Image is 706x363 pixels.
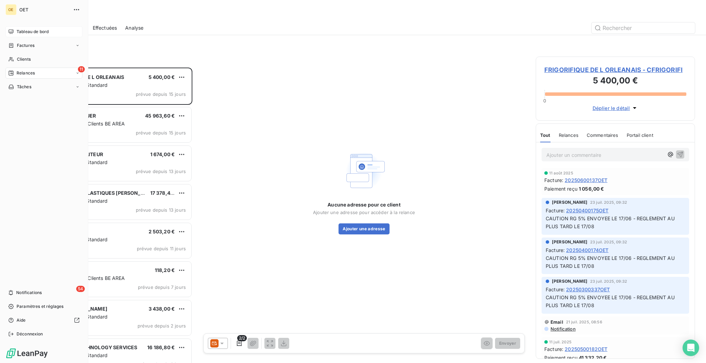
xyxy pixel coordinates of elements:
span: 20250300337OET [566,286,610,293]
span: Facture : [546,246,565,254]
a: Tableau de bord [6,26,82,37]
span: Email [551,319,563,325]
span: 11 juil. 2025 [549,340,572,344]
span: Aucune adresse pour ce client [327,201,400,208]
span: 17 378,40 € [150,190,178,196]
span: [PERSON_NAME] [552,199,587,205]
span: Facture : [546,207,565,214]
span: prévue depuis 15 jours [136,130,186,135]
span: 41 332,20 € [579,354,607,361]
span: SECURITAS TECHNOLOGY SERVICES [49,344,137,350]
span: Notifications [16,290,42,296]
div: Open Intercom Messenger [683,340,699,356]
span: Portail client [627,132,653,138]
a: Aide [6,315,82,326]
span: Relances [17,70,35,76]
span: 20250500182OET [565,345,607,353]
span: prévue depuis 15 jours [136,91,186,97]
img: Logo LeanPay [6,348,48,359]
span: prévue depuis 2 jours [138,323,186,329]
span: Factures [17,42,34,49]
button: Déplier le détail [591,104,641,112]
span: Facture : [546,286,565,293]
span: 45 963,60 € [145,113,175,119]
span: Tableau de bord [17,29,49,35]
span: Facture : [544,345,563,353]
span: 20250400174OET [566,246,608,254]
span: 23 juil. 2025, 09:32 [590,279,627,283]
span: 0 [543,98,546,103]
span: 23 juil. 2025, 09:32 [590,240,627,244]
span: 20250600137OET [565,177,607,184]
h3: 5 400,00 € [544,74,686,88]
button: Envoyer [495,338,520,349]
span: Paiement reçu [544,185,577,192]
a: Factures [6,40,82,51]
span: prévue depuis 11 jours [137,246,186,251]
span: 11 août 2025 [549,171,573,175]
span: 2 503,20 € [149,229,175,234]
span: Tâches [17,84,31,90]
span: 118,20 € [155,267,175,273]
span: Facture : [544,177,563,184]
span: 21 juil. 2025, 08:56 [566,320,602,324]
div: OE [6,4,17,15]
input: Rechercher [592,22,695,33]
span: [PERSON_NAME] [552,278,587,284]
span: 11 [78,66,85,72]
span: CAUTION RG 5% ENVOYEE LE 17/06 - REGLEMENT AU PLUS TARD LE 17/08 [546,294,676,308]
span: 23 juil. 2025, 09:32 [590,200,627,204]
span: prévue depuis 13 jours [136,169,186,174]
span: 16 186,80 € [147,344,175,350]
span: Aide [17,317,26,323]
span: Clients [17,56,31,62]
span: OET [19,7,69,12]
span: Notification [550,326,576,332]
span: Déconnexion [17,331,43,337]
span: prévue depuis 7 jours [138,284,186,290]
span: prévue depuis 13 jours [136,207,186,213]
span: 20250400175OET [566,207,608,214]
span: Tout [540,132,551,138]
span: 1 674,00 € [150,151,175,157]
span: 54 [76,286,85,292]
a: 11Relances [6,68,82,79]
a: Clients [6,54,82,65]
span: CAUTION RG 5% ENVOYEE LE 17/06 - REGLEMENT AU PLUS TARD LE 17/08 [546,255,676,269]
span: Commentaires [587,132,618,138]
span: Relances [559,132,578,138]
a: Paramètres et réglages [6,301,82,312]
span: Paramètres et réglages [17,303,63,310]
span: Effectuées [93,24,117,31]
span: [PERSON_NAME] [552,239,587,245]
span: RACCORDS ET PLASTIQUES [PERSON_NAME] [49,190,157,196]
a: Tâches [6,81,82,92]
span: Paiement reçu [544,354,577,361]
span: Déplier le détail [593,104,630,112]
img: Empty state [342,149,386,193]
span: 3 438,00 € [149,306,175,312]
button: Ajouter une adresse [339,223,389,234]
span: CAUTION RG 5% ENVOYEE LE 17/06 - REGLEMENT AU PLUS TARD LE 17/08 [546,215,676,229]
span: 5 400,00 € [149,74,175,80]
span: Ajouter une adresse pour accéder à la relance [313,210,415,215]
span: 2/2 [237,335,247,341]
span: 1 056,00 € [579,185,604,192]
span: Analyse [125,24,143,31]
span: FRIGORIFIQUE DE L ORLEANAIS - CFRIGORIFI [544,65,686,74]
